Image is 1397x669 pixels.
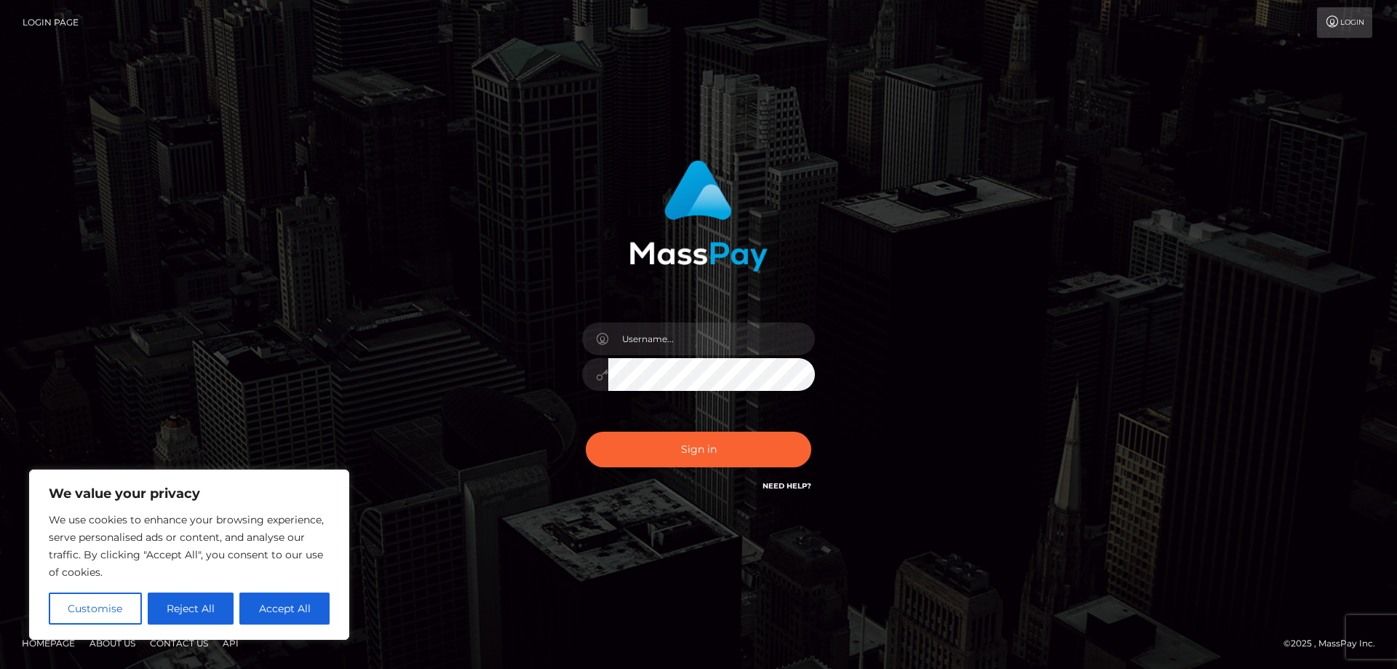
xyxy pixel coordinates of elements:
[1317,7,1372,38] a: Login
[49,511,330,581] p: We use cookies to enhance your browsing experience, serve personalised ads or content, and analys...
[84,632,141,654] a: About Us
[763,481,811,491] a: Need Help?
[49,593,142,625] button: Customise
[608,322,815,355] input: Username...
[217,632,244,654] a: API
[23,7,79,38] a: Login Page
[586,432,811,467] button: Sign in
[29,470,349,640] div: We value your privacy
[148,593,234,625] button: Reject All
[239,593,330,625] button: Accept All
[629,160,768,272] img: MassPay Login
[16,632,81,654] a: Homepage
[144,632,214,654] a: Contact Us
[1283,636,1386,652] div: © 2025 , MassPay Inc.
[49,485,330,502] p: We value your privacy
